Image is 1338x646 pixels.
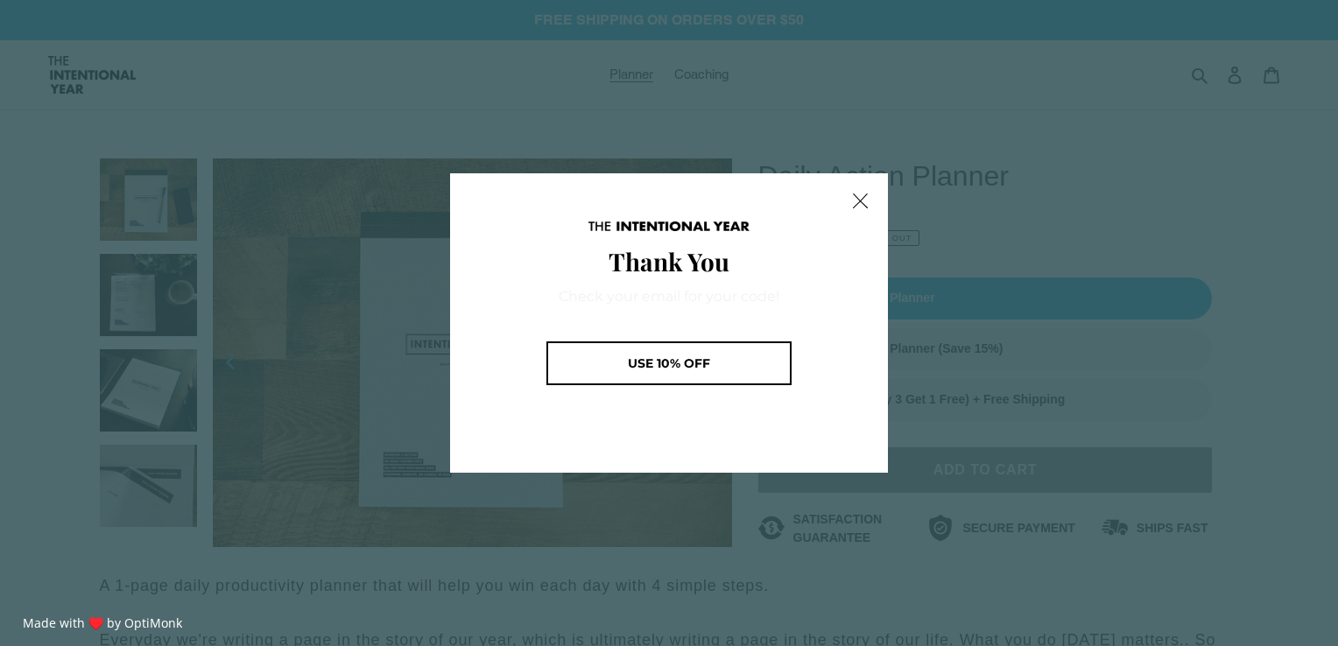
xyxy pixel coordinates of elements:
[559,288,779,305] span: Check your email for your code!
[851,187,870,214] span: X
[23,614,182,631] a: Made with ♥️ by OptiMonk
[609,245,729,277] span: Thank You
[628,355,710,371] span: Use 10% off
[588,221,750,232] img: tiy_horizontal_bl_1592171093603.png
